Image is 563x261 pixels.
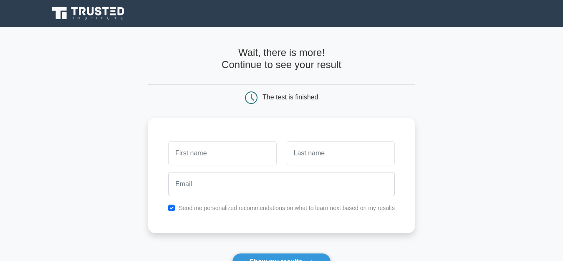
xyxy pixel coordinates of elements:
[168,141,276,165] input: First name
[179,205,395,211] label: Send me personalized recommendations on what to learn next based on my results
[287,141,395,165] input: Last name
[148,47,415,71] h4: Wait, there is more! Continue to see your result
[263,94,318,101] div: The test is finished
[168,172,395,196] input: Email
